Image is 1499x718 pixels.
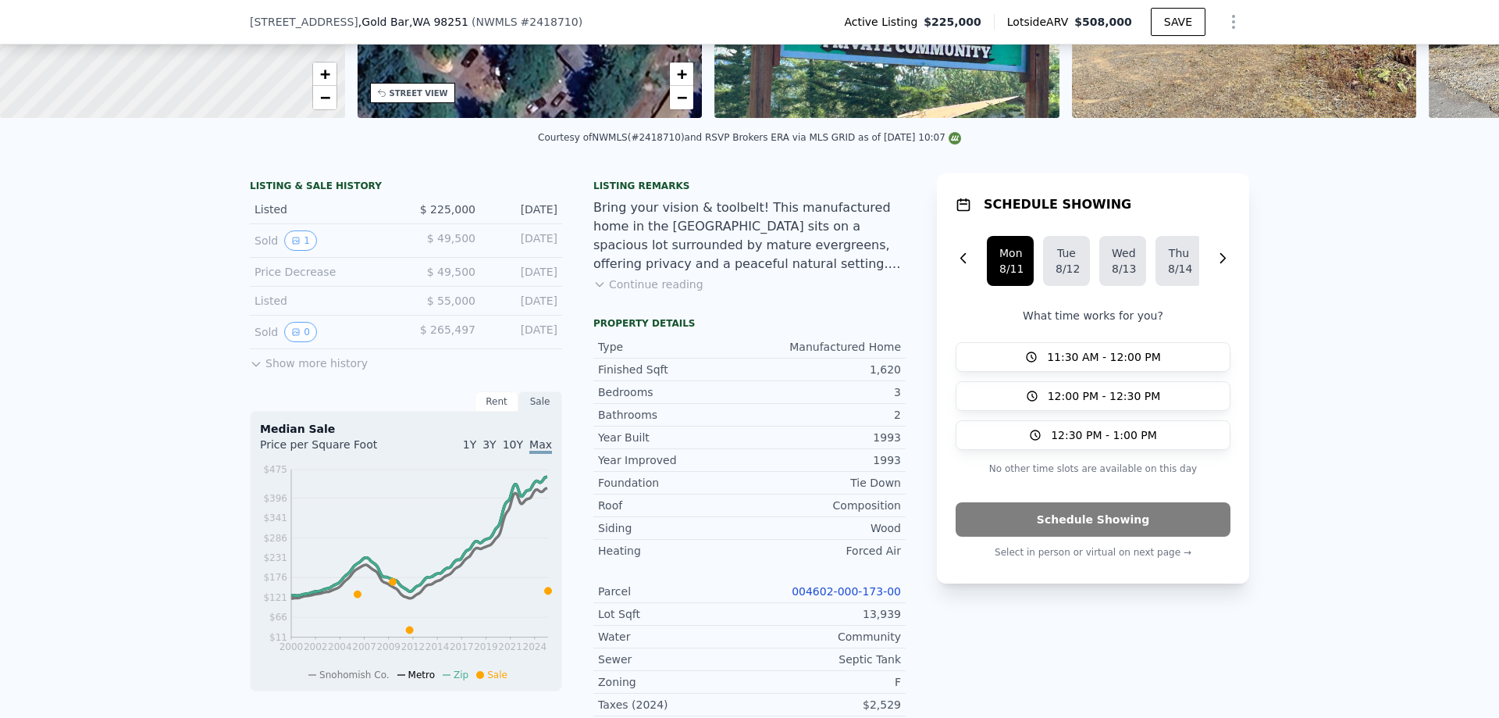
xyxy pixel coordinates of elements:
[598,697,749,713] div: Taxes (2024)
[255,202,393,217] div: Listed
[999,245,1021,261] div: Mon
[749,543,901,559] div: Forced Air
[1074,16,1132,28] span: $508,000
[598,362,749,377] div: Finished Sqft
[749,339,901,355] div: Manufactured Home
[255,322,393,342] div: Sold
[598,584,749,599] div: Parcel
[319,64,329,84] span: +
[956,543,1230,562] p: Select in person or virtual on next page →
[677,88,687,107] span: −
[999,261,1021,277] div: 8/11
[280,641,304,652] tspan: 2000
[409,16,468,28] span: , WA 98251
[427,295,475,307] span: $ 55,000
[593,180,906,192] div: Listing remarks
[956,308,1230,323] p: What time works for you?
[749,498,901,513] div: Composition
[260,437,406,462] div: Price per Square Foot
[304,641,328,652] tspan: 2002
[488,230,557,251] div: [DATE]
[1048,388,1161,404] span: 12:00 PM - 12:30 PM
[488,202,557,217] div: [DATE]
[1112,245,1134,261] div: Wed
[1056,261,1077,277] div: 8/12
[1151,8,1205,36] button: SAVE
[313,86,336,109] a: Zoom out
[475,16,517,28] span: NWMLS
[503,438,523,451] span: 10Y
[598,430,749,445] div: Year Built
[319,670,390,680] span: Snohomish Co.
[390,88,448,99] div: STREET VIEW
[427,266,475,278] span: $ 49,500
[749,430,901,445] div: 1993
[670,86,693,109] a: Zoom out
[498,641,522,652] tspan: 2021
[956,459,1230,478] p: No other time slots are available on this day
[255,264,393,280] div: Price Decrease
[420,323,475,336] span: $ 265,497
[598,407,749,423] div: Bathrooms
[598,498,749,513] div: Roof
[598,475,749,491] div: Foundation
[844,14,924,30] span: Active Listing
[956,502,1230,537] button: Schedule Showing
[523,641,547,652] tspan: 2024
[255,293,393,309] div: Listed
[263,592,287,603] tspan: $121
[749,697,901,713] div: $2,529
[949,132,961,145] img: NWMLS Logo
[269,612,287,623] tspan: $66
[984,195,1131,214] h1: SCHEDULE SHOWING
[284,322,317,342] button: View historical data
[328,641,352,652] tspan: 2004
[263,513,287,523] tspan: $341
[1007,14,1074,30] span: Lotside ARV
[454,670,468,680] span: Zip
[598,339,749,355] div: Type
[488,322,557,342] div: [DATE]
[425,641,450,652] tspan: 2014
[956,342,1230,372] button: 11:30 AM - 12:00 PM
[677,64,687,84] span: +
[487,670,507,680] span: Sale
[1047,349,1161,365] span: 11:30 AM - 12:00 PM
[263,464,287,475] tspan: $475
[956,420,1230,450] button: 12:30 PM - 1:00 PM
[376,641,401,652] tspan: 2009
[1099,236,1146,286] button: Wed8/13
[518,391,562,412] div: Sale
[1168,261,1190,277] div: 8/14
[598,674,749,690] div: Zoning
[475,391,518,412] div: Rent
[593,317,906,330] div: Property details
[1155,236,1202,286] button: Thu8/14
[284,230,317,251] button: View historical data
[521,16,579,28] span: # 2418710
[529,438,552,454] span: Max
[749,407,901,423] div: 2
[463,438,476,451] span: 1Y
[1056,245,1077,261] div: Tue
[263,552,287,563] tspan: $231
[420,203,475,216] span: $ 225,000
[1051,427,1157,443] span: 12:30 PM - 1:00 PM
[749,475,901,491] div: Tie Down
[427,232,475,245] span: $ 49,500
[352,641,376,652] tspan: 2007
[488,293,557,309] div: [DATE]
[401,641,425,652] tspan: 2012
[263,533,287,544] tspan: $286
[474,641,498,652] tspan: 2019
[1168,245,1190,261] div: Thu
[593,198,906,273] div: Bring your vision & toolbelt! This manufactured home in the [GEOGRAPHIC_DATA] sits on a spacious ...
[598,520,749,536] div: Siding
[749,452,901,468] div: 1993
[408,670,435,680] span: Metro
[598,606,749,622] div: Lot Sqft
[482,438,496,451] span: 3Y
[250,349,368,371] button: Show more history
[358,14,468,30] span: , Gold Bar
[749,674,901,690] div: F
